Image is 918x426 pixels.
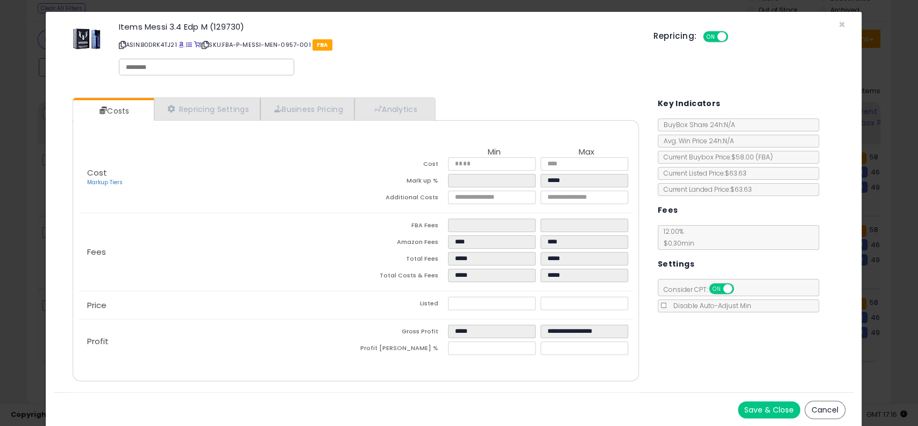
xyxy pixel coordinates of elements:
span: × [838,17,845,32]
p: Profit [79,337,355,346]
span: FBA [312,39,332,51]
th: Max [540,148,633,157]
span: ON [710,284,723,294]
a: Costs [73,100,153,122]
span: Current Buybox Price: [658,152,773,162]
a: Your listing only [194,40,200,49]
span: Current Landed Price: $63.63 [658,185,752,194]
a: BuyBox page [179,40,184,49]
p: Cost [79,169,355,187]
span: OFF [732,284,749,294]
p: Fees [79,248,355,256]
a: Repricing Settings [154,98,260,120]
span: Disable Auto-Adjust Min [668,301,751,310]
h5: Repricing: [653,32,696,40]
td: Total Fees [355,252,448,269]
a: Analytics [354,98,434,120]
h5: Fees [658,204,678,217]
a: All offer listings [186,40,192,49]
td: Total Costs & Fees [355,269,448,285]
th: Min [448,148,540,157]
td: Profit [PERSON_NAME] % [355,341,448,358]
button: Cancel [805,401,845,419]
td: Mark up % [355,174,448,191]
td: Gross Profit [355,325,448,341]
span: $58.00 [731,152,773,162]
span: Current Listed Price: $63.63 [658,169,746,178]
td: Amazon Fees [355,235,448,252]
span: ( FBA ) [756,152,773,162]
span: OFF [727,32,744,41]
button: Save & Close [738,401,800,418]
span: ON [704,32,717,41]
p: Price [79,301,355,310]
img: 41nmyYd5qbL._SL60_.jpg [70,23,103,55]
td: Additional Costs [355,191,448,207]
span: Avg. Win Price 24h: N/A [658,136,734,145]
a: Business Pricing [260,98,354,120]
p: ASIN: B0DRK4TJ21 | SKU: FBA-P-MESSI-MEN-0957-001 [119,36,637,53]
span: 12.00 % [658,227,694,248]
h3: Items Messi 3.4 Edp M (129730) [119,23,637,31]
td: FBA Fees [355,219,448,235]
td: Listed [355,297,448,313]
h5: Key Indicators [658,97,721,110]
td: Cost [355,157,448,174]
span: $0.30 min [658,239,694,248]
h5: Settings [658,257,694,271]
span: Consider CPT: [658,285,748,294]
a: Markup Tiers [87,178,123,186]
span: BuyBox Share 24h: N/A [658,120,735,129]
